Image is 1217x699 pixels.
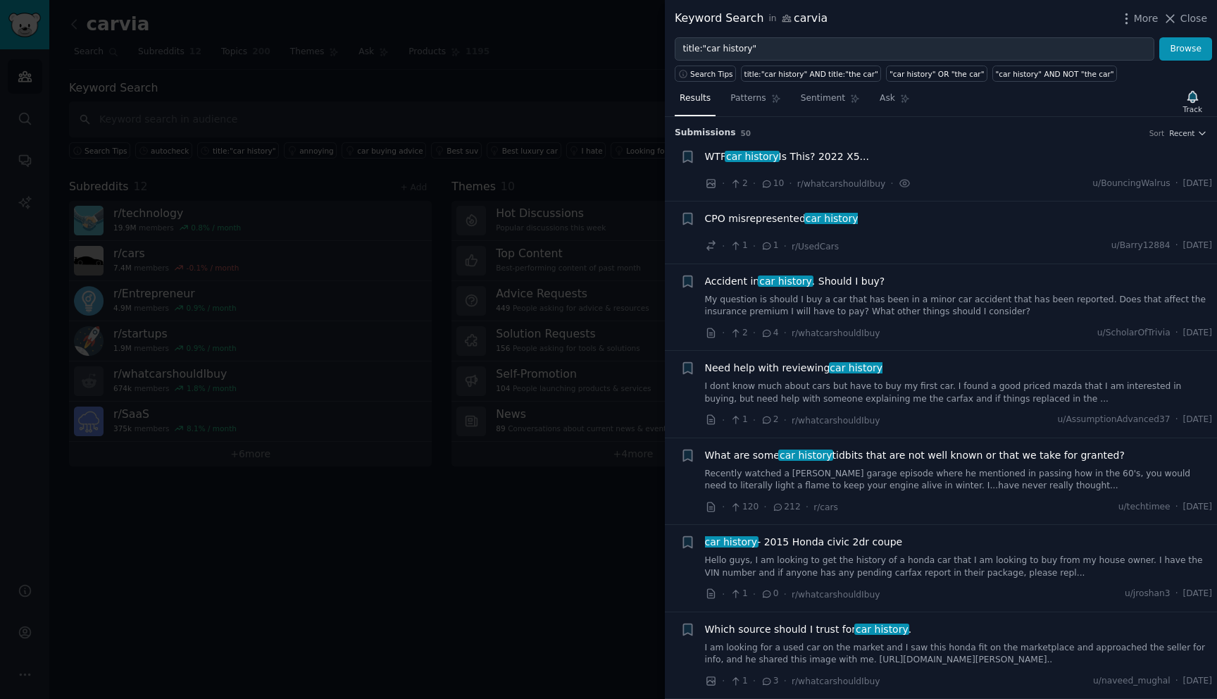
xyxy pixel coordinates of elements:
[1178,87,1207,116] button: Track
[761,414,778,426] span: 2
[705,149,869,164] span: WTF Is This? 2022 X5...
[763,500,766,514] span: ·
[705,642,1213,667] a: I am looking for a used car on the market and I saw this honda fit on the marketplace and approac...
[1097,327,1171,340] span: u/ScholarOfTrivia
[761,327,778,340] span: 4
[722,176,725,191] span: ·
[753,239,756,254] span: ·
[705,211,859,226] a: CPO misrepresentedcar history
[705,448,1125,463] a: What are somecar historytidbits that are not well known or that we take for granted?
[761,240,778,252] span: 1
[784,239,787,254] span: ·
[675,66,736,82] button: Search Tips
[722,500,725,514] span: ·
[741,66,881,82] a: title:"car history" AND title:"the car"
[880,92,895,105] span: Ask
[722,413,725,428] span: ·
[730,675,747,688] span: 1
[730,240,747,252] span: 1
[705,535,903,550] span: - 2015 Honda civic 2dr coupe
[705,149,869,164] a: WTFcar historyIs This? 2022 X5...
[789,176,792,191] span: ·
[1159,37,1212,61] button: Browse
[730,327,747,340] span: 2
[705,381,1213,405] a: I dont know much about cars but have to buy my first car. I found a good priced mazda that I am i...
[804,213,859,224] span: car history
[1175,501,1178,514] span: ·
[705,361,883,376] a: Need help with reviewingcar history
[784,413,787,428] span: ·
[768,13,776,25] span: in
[1180,11,1207,26] span: Close
[690,69,733,79] span: Search Tips
[1175,675,1178,688] span: ·
[722,674,725,688] span: ·
[1183,588,1212,600] span: [DATE]
[1134,11,1159,26] span: More
[705,274,885,289] a: Accident incar history. Should I buy?
[730,178,747,190] span: 2
[730,414,747,426] span: 1
[1175,414,1178,426] span: ·
[1183,327,1212,340] span: [DATE]
[1093,675,1171,688] span: u/naveed_mughal
[1118,501,1171,514] span: u/techtimee
[1183,104,1202,114] div: Track
[801,92,845,105] span: Sentiment
[725,87,785,116] a: Patterns
[753,413,756,428] span: ·
[784,587,787,602] span: ·
[792,242,839,252] span: r/UsedCars
[792,590,880,600] span: r/whatcarshouldIbuy
[1125,588,1171,600] span: u/jroshan3
[1169,128,1207,138] button: Recent
[829,362,884,373] span: car history
[761,178,784,190] span: 10
[1149,128,1165,138] div: Sort
[890,176,893,191] span: ·
[722,239,725,254] span: ·
[705,361,883,376] span: Need help with reviewing
[1092,178,1170,190] span: u/BouncingWalrus
[680,92,711,105] span: Results
[705,448,1125,463] span: What are some tidbits that are not well known or that we take for granted?
[854,624,909,635] span: car history
[753,176,756,191] span: ·
[753,674,756,688] span: ·
[1175,240,1178,252] span: ·
[725,151,780,162] span: car history
[758,276,813,287] span: car history
[744,69,878,79] div: title:"car history" AND title:"the car"
[792,676,880,686] span: r/whatcarshouldIbuy
[792,328,880,338] span: r/whatcarshouldIbuy
[705,274,885,289] span: Accident in . Should I buy?
[1169,128,1194,138] span: Recent
[797,179,886,189] span: r/whatcarshouldIbuy
[705,535,903,550] a: car history- 2015 Honda civic 2dr coupe
[1163,11,1207,26] button: Close
[784,674,787,688] span: ·
[675,10,828,27] div: Keyword Search carvia
[1175,178,1178,190] span: ·
[890,69,985,79] div: "car history" OR "the car"
[705,468,1213,493] a: Recently watched a [PERSON_NAME] garage episode where he mentioned in passing how in the 60's, yo...
[675,37,1154,61] input: Try a keyword related to your business
[806,500,809,514] span: ·
[1183,501,1212,514] span: [DATE]
[705,622,912,637] span: Which source should I trust for .
[875,87,915,116] a: Ask
[1111,240,1171,252] span: u/Barry12884
[730,588,747,600] span: 1
[996,69,1114,79] div: "car history" AND NOT "the car"
[784,326,787,340] span: ·
[1183,675,1212,688] span: [DATE]
[761,675,778,688] span: 3
[1183,240,1212,252] span: [DATE]
[704,536,759,548] span: car history
[730,92,766,105] span: Patterns
[1058,414,1171,426] span: u/AssumptionAdvanced37
[772,501,801,514] span: 212
[886,66,987,82] a: "car history" OR "the car"
[705,211,859,226] span: CPO misrepresented
[1175,327,1178,340] span: ·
